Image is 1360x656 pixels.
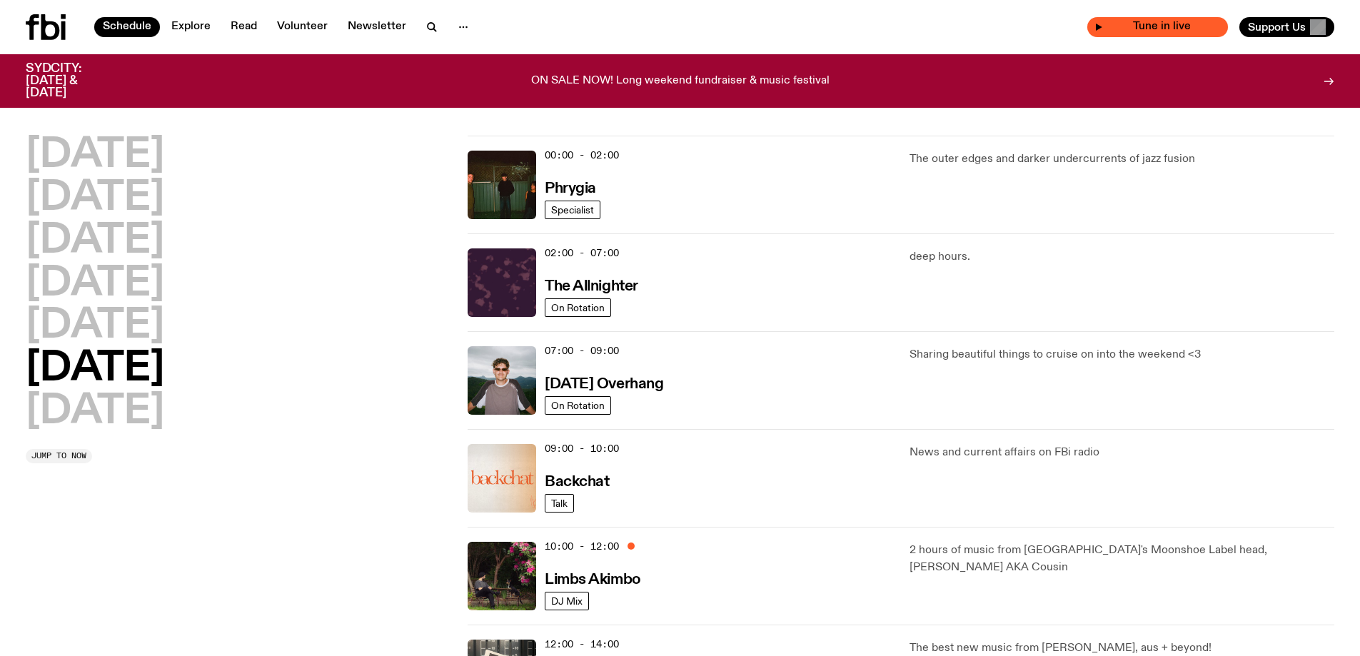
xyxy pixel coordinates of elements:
[26,392,164,432] button: [DATE]
[26,449,92,463] button: Jump to now
[545,374,663,392] a: [DATE] Overhang
[26,221,164,261] button: [DATE]
[545,637,619,651] span: 12:00 - 14:00
[26,178,164,218] button: [DATE]
[163,17,219,37] a: Explore
[26,306,164,346] button: [DATE]
[545,181,596,196] h3: Phrygia
[545,279,638,294] h3: The Allnighter
[1103,21,1221,32] span: Tune in live
[545,572,641,587] h3: Limbs Akimbo
[222,17,266,37] a: Read
[545,201,600,219] a: Specialist
[910,542,1334,576] p: 2 hours of music from [GEOGRAPHIC_DATA]'s Moonshoe Label head, [PERSON_NAME] AKA Cousin
[551,498,568,508] span: Talk
[545,570,641,587] a: Limbs Akimbo
[31,452,86,460] span: Jump to now
[910,346,1334,363] p: Sharing beautiful things to cruise on into the weekend <3
[545,540,619,553] span: 10:00 - 12:00
[468,151,536,219] img: A greeny-grainy film photo of Bela, John and Bindi at night. They are standing in a backyard on g...
[545,298,611,317] a: On Rotation
[910,444,1334,461] p: News and current affairs on FBi radio
[26,63,117,99] h3: SYDCITY: [DATE] & [DATE]
[468,542,536,610] img: Jackson sits at an outdoor table, legs crossed and gazing at a black and brown dog also sitting a...
[545,494,574,513] a: Talk
[545,276,638,294] a: The Allnighter
[545,377,663,392] h3: [DATE] Overhang
[910,248,1334,266] p: deep hours.
[545,472,609,490] a: Backchat
[910,151,1334,168] p: The outer edges and darker undercurrents of jazz fusion
[545,475,609,490] h3: Backchat
[1239,17,1334,37] button: Support Us
[1248,21,1306,34] span: Support Us
[94,17,160,37] a: Schedule
[531,75,830,88] p: ON SALE NOW! Long weekend fundraiser & music festival
[26,136,164,176] button: [DATE]
[468,346,536,415] img: Harrie Hastings stands in front of cloud-covered sky and rolling hills. He's wearing sunglasses a...
[545,592,589,610] a: DJ Mix
[26,349,164,389] button: [DATE]
[339,17,415,37] a: Newsletter
[268,17,336,37] a: Volunteer
[551,400,605,410] span: On Rotation
[545,148,619,162] span: 00:00 - 02:00
[545,396,611,415] a: On Rotation
[545,442,619,455] span: 09:00 - 10:00
[551,204,594,215] span: Specialist
[26,264,164,304] button: [DATE]
[545,246,619,260] span: 02:00 - 07:00
[545,178,596,196] a: Phrygia
[551,595,583,606] span: DJ Mix
[545,344,619,358] span: 07:00 - 09:00
[551,302,605,313] span: On Rotation
[1087,17,1228,37] button: On AirLimbs AkimboTune in live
